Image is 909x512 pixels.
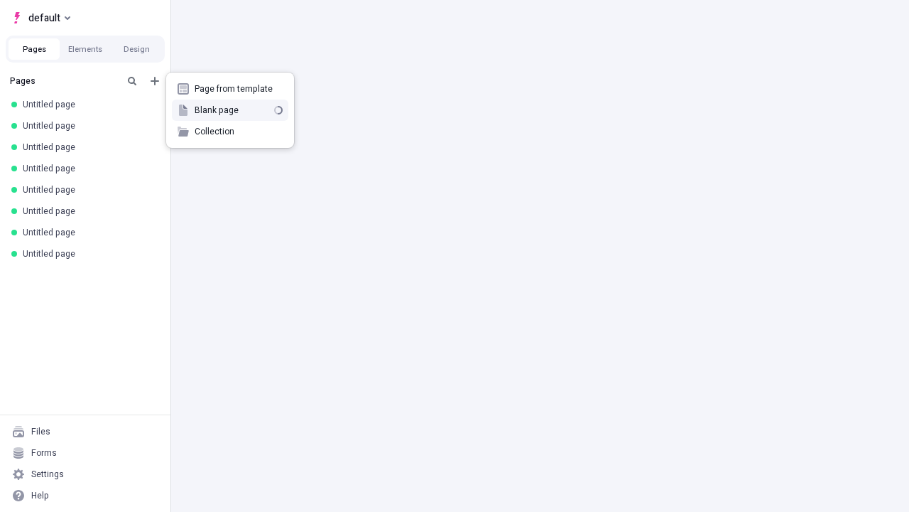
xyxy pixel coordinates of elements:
[23,227,153,238] div: Untitled page
[146,73,163,90] button: Add new
[28,9,60,26] span: default
[166,73,294,148] div: Add new
[23,248,153,260] div: Untitled page
[23,142,153,153] div: Untitled page
[60,38,111,60] button: Elements
[195,126,283,137] span: Collection
[10,75,118,87] div: Pages
[23,120,153,132] div: Untitled page
[9,38,60,60] button: Pages
[31,426,50,437] div: Files
[23,99,153,110] div: Untitled page
[23,163,153,174] div: Untitled page
[31,490,49,501] div: Help
[23,184,153,196] div: Untitled page
[23,206,153,217] div: Untitled page
[111,38,162,60] button: Design
[31,447,57,459] div: Forms
[31,469,64,480] div: Settings
[195,105,268,116] span: Blank page
[195,83,283,95] span: Page from template
[6,7,76,28] button: Select site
